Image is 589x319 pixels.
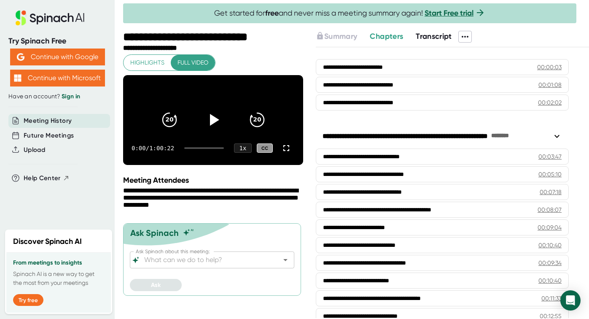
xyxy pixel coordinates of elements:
div: 00:10:40 [538,241,562,249]
div: Upgrade to access [316,31,370,43]
h2: Discover Spinach AI [13,236,82,247]
div: 00:09:34 [538,259,562,267]
div: 00:02:02 [538,98,562,107]
button: Continue with Microsoft [10,70,105,87]
div: 00:07:18 [540,188,562,196]
div: 00:08:07 [538,205,562,214]
div: 00:03:47 [538,152,562,161]
button: Full video [171,55,215,70]
span: Highlights [130,57,164,68]
div: 00:09:04 [538,223,562,232]
span: Transcript [416,32,452,41]
button: Upload [24,145,45,155]
div: Open Intercom Messenger [560,290,581,311]
div: 00:05:10 [538,170,562,178]
button: Try free [13,294,43,306]
div: CC [257,143,273,153]
div: 00:01:08 [538,81,562,89]
input: What can we do to help? [143,254,267,266]
div: 00:10:40 [538,276,562,285]
button: Transcript [416,31,452,42]
b: free [265,8,279,18]
button: Future Meetings [24,131,74,141]
div: 00:00:03 [537,63,562,71]
button: Help Center [24,173,70,183]
div: Try Spinach Free [8,36,106,46]
div: 00:11:33 [541,294,562,303]
span: Help Center [24,173,61,183]
div: Meeting Attendees [123,176,305,185]
span: Get started for and never miss a meeting summary again! [214,8,485,18]
button: Chapters [370,31,403,42]
a: Sign in [62,93,80,100]
img: Aehbyd4JwY73AAAAAElFTkSuQmCC [17,53,24,61]
button: Summary [316,31,357,42]
span: Chapters [370,32,403,41]
button: Ask [130,279,182,291]
span: Summary [324,32,357,41]
div: Have an account? [8,93,106,100]
button: Continue with Google [10,49,105,65]
div: 1 x [234,143,252,153]
a: Start Free trial [425,8,473,18]
p: Spinach AI is a new way to get the most from your meetings [13,270,104,287]
button: Meeting History [24,116,72,126]
span: Full video [178,57,208,68]
div: Ask Spinach [130,228,179,238]
div: 0:00 / 1:00:22 [132,145,174,151]
h3: From meetings to insights [13,260,104,266]
button: Highlights [124,55,171,70]
button: Open [280,254,291,266]
span: Ask [151,281,161,289]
